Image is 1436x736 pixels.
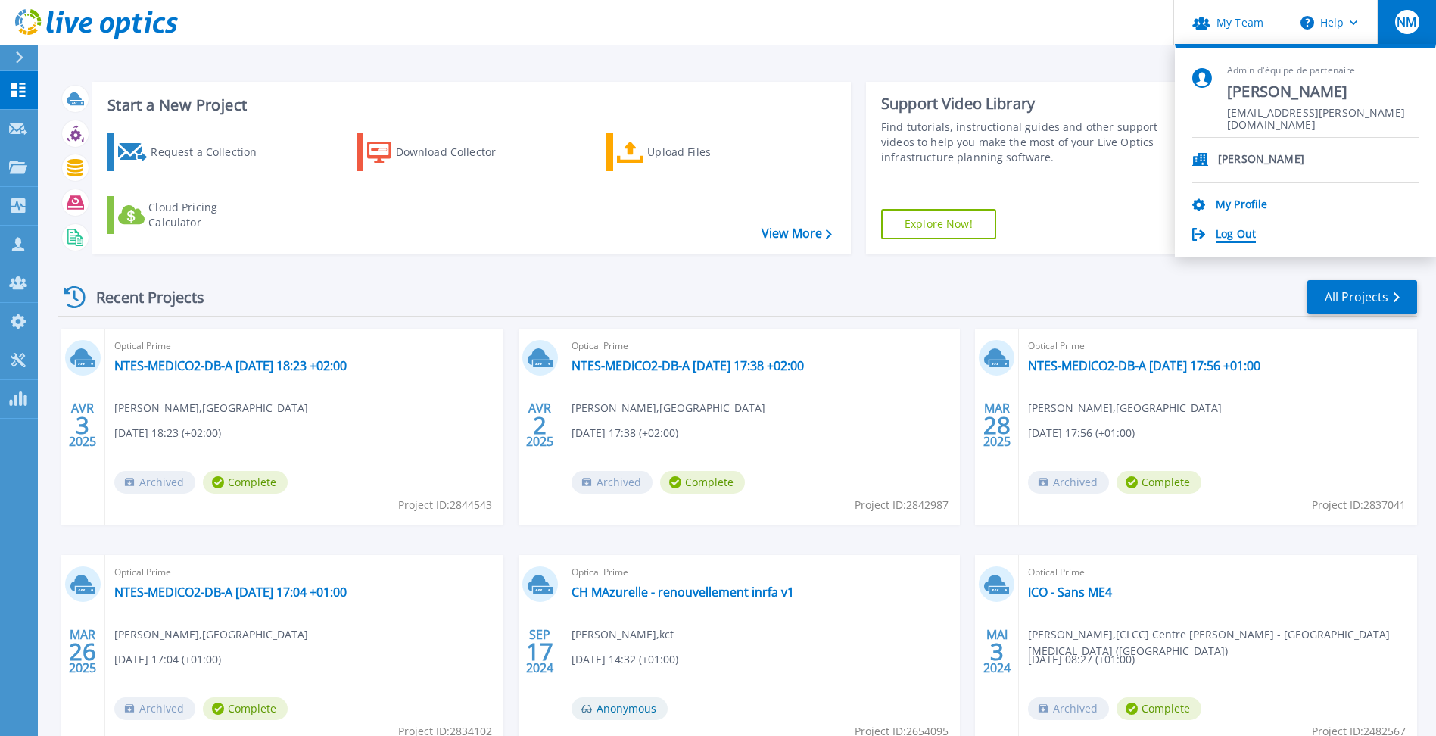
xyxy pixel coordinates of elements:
[1312,497,1406,513] span: Project ID: 2837041
[855,497,949,513] span: Project ID: 2842987
[114,697,195,720] span: Archived
[114,400,308,416] span: [PERSON_NAME] , [GEOGRAPHIC_DATA]
[1227,82,1419,102] span: [PERSON_NAME]
[107,97,831,114] h3: Start a New Project
[572,585,794,600] a: CH MAzurelle - renouvellement inrfa v1
[114,338,494,354] span: Optical Prime
[1028,425,1135,441] span: [DATE] 17:56 (+01:00)
[572,564,952,581] span: Optical Prime
[58,279,225,316] div: Recent Projects
[572,358,804,373] a: NTES-MEDICO2-DB-A [DATE] 17:38 +02:00
[647,137,768,167] div: Upload Files
[881,209,996,239] a: Explore Now!
[572,425,678,441] span: [DATE] 17:38 (+02:00)
[1028,471,1109,494] span: Archived
[148,200,269,230] div: Cloud Pricing Calculator
[203,471,288,494] span: Complete
[114,585,347,600] a: NTES-MEDICO2-DB-A [DATE] 17:04 +01:00
[1028,697,1109,720] span: Archived
[572,697,668,720] span: Anonymous
[983,398,1011,453] div: MAR 2025
[1028,400,1222,416] span: [PERSON_NAME] , [GEOGRAPHIC_DATA]
[572,651,678,668] span: [DATE] 14:32 (+01:00)
[69,645,96,658] span: 26
[983,624,1011,679] div: MAI 2024
[1216,228,1256,242] a: Log Out
[107,196,276,234] a: Cloud Pricing Calculator
[525,624,554,679] div: SEP 2024
[1218,153,1304,167] p: [PERSON_NAME]
[114,471,195,494] span: Archived
[1307,280,1417,314] a: All Projects
[114,564,494,581] span: Optical Prime
[881,120,1162,165] div: Find tutorials, instructional guides and other support videos to help you make the most of your L...
[76,419,89,432] span: 3
[68,624,97,679] div: MAR 2025
[1028,585,1112,600] a: ICO - Sans ME4
[1028,626,1417,660] span: [PERSON_NAME] , [CLCC] Centre [PERSON_NAME] - [GEOGRAPHIC_DATA][MEDICAL_DATA] ([GEOGRAPHIC_DATA])
[1028,338,1408,354] span: Optical Prime
[1028,651,1135,668] span: [DATE] 08:27 (+01:00)
[572,471,653,494] span: Archived
[533,419,547,432] span: 2
[151,137,272,167] div: Request a Collection
[203,697,288,720] span: Complete
[396,137,517,167] div: Download Collector
[572,626,674,643] span: [PERSON_NAME] , kct
[1216,198,1267,213] a: My Profile
[525,398,554,453] div: AVR 2025
[660,471,745,494] span: Complete
[572,338,952,354] span: Optical Prime
[1117,697,1201,720] span: Complete
[526,645,553,658] span: 17
[1117,471,1201,494] span: Complete
[114,626,308,643] span: [PERSON_NAME] , [GEOGRAPHIC_DATA]
[1397,16,1416,28] span: NM
[114,425,221,441] span: [DATE] 18:23 (+02:00)
[1227,64,1419,77] span: Admin d'équipe de partenaire
[114,651,221,668] span: [DATE] 17:04 (+01:00)
[881,94,1162,114] div: Support Video Library
[68,398,97,453] div: AVR 2025
[1028,564,1408,581] span: Optical Prime
[114,358,347,373] a: NTES-MEDICO2-DB-A [DATE] 18:23 +02:00
[572,400,765,416] span: [PERSON_NAME] , [GEOGRAPHIC_DATA]
[983,419,1011,432] span: 28
[398,497,492,513] span: Project ID: 2844543
[357,133,525,171] a: Download Collector
[762,226,832,241] a: View More
[1028,358,1260,373] a: NTES-MEDICO2-DB-A [DATE] 17:56 +01:00
[606,133,775,171] a: Upload Files
[990,645,1004,658] span: 3
[107,133,276,171] a: Request a Collection
[1227,107,1419,121] span: [EMAIL_ADDRESS][PERSON_NAME][DOMAIN_NAME]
